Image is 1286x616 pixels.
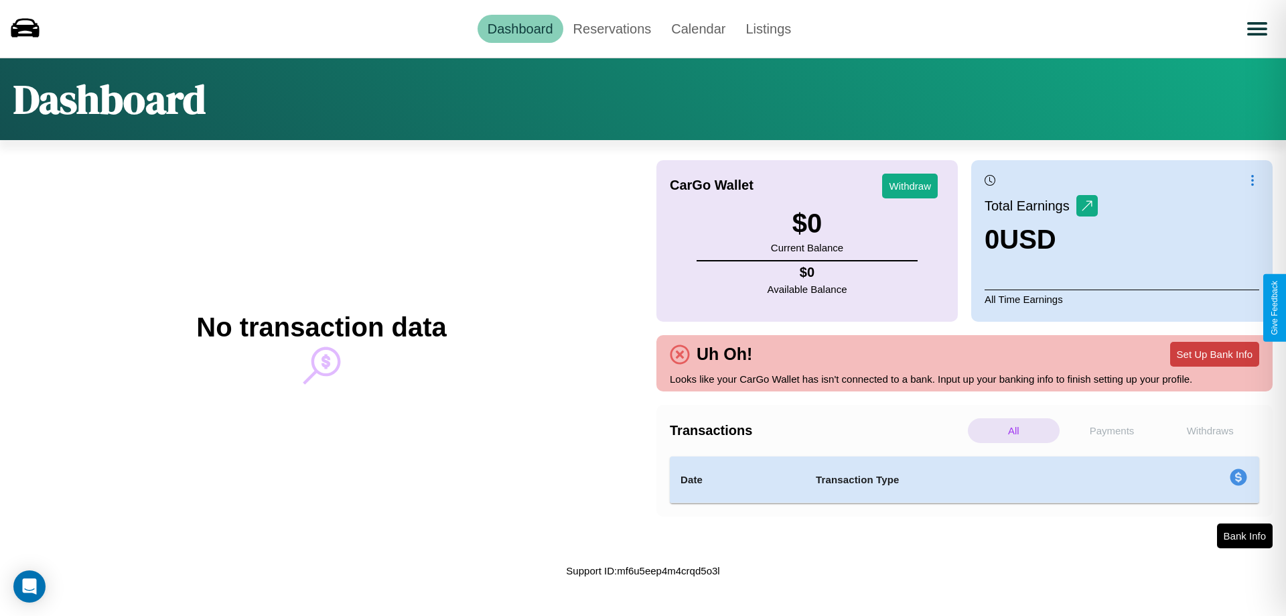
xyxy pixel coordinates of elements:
[13,72,206,127] h1: Dashboard
[670,370,1259,388] p: Looks like your CarGo Wallet has isn't connected to a bank. Input up your banking info to finish ...
[13,570,46,603] div: Open Intercom Messenger
[670,456,1259,503] table: simple table
[768,265,847,280] h4: $ 0
[771,239,843,257] p: Current Balance
[1238,10,1276,48] button: Open menu
[681,472,794,488] h4: Date
[1066,418,1158,443] p: Payments
[985,290,1259,308] p: All Time Earnings
[985,225,1098,255] h3: 0 USD
[771,208,843,239] h3: $ 0
[1170,342,1259,367] button: Set Up Bank Info
[670,178,754,193] h4: CarGo Wallet
[670,423,964,438] h4: Transactions
[816,472,1120,488] h4: Transaction Type
[478,15,563,43] a: Dashboard
[985,194,1076,218] p: Total Earnings
[661,15,735,43] a: Calendar
[968,418,1060,443] p: All
[1270,281,1279,335] div: Give Feedback
[196,312,446,343] h2: No transaction data
[1217,523,1273,548] button: Bank Info
[768,280,847,298] p: Available Balance
[735,15,801,43] a: Listings
[690,345,759,364] h4: Uh Oh!
[563,15,662,43] a: Reservations
[882,174,938,198] button: Withdraw
[1164,418,1256,443] p: Withdraws
[566,562,719,580] p: Support ID: mf6u5eep4m4crqd5o3l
